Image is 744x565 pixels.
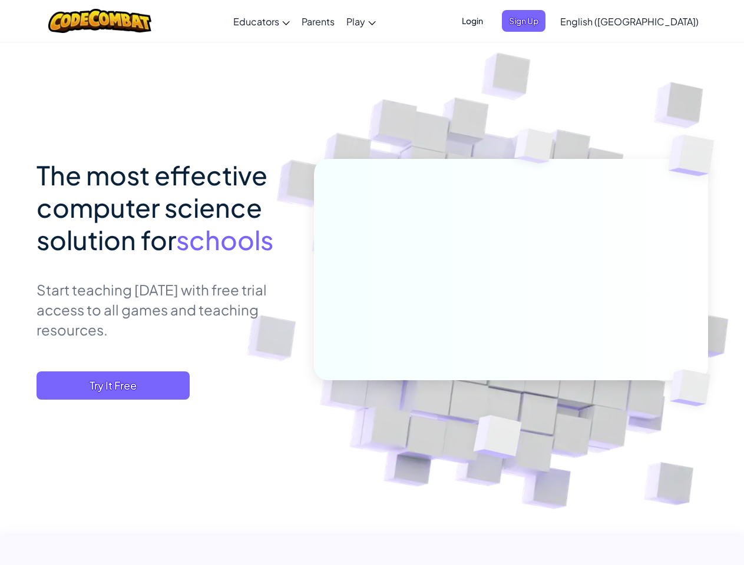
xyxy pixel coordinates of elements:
[346,15,365,28] span: Play
[48,9,151,33] img: CodeCombat logo
[560,15,699,28] span: English ([GEOGRAPHIC_DATA])
[340,5,382,37] a: Play
[176,223,273,256] span: schools
[37,371,190,400] button: Try It Free
[296,5,340,37] a: Parents
[650,345,738,431] img: Overlap cubes
[554,5,705,37] a: English ([GEOGRAPHIC_DATA])
[37,280,296,340] p: Start teaching [DATE] with free trial access to all games and teaching resources.
[233,15,279,28] span: Educators
[444,390,550,488] img: Overlap cubes
[455,10,490,32] button: Login
[492,105,577,193] img: Overlap cubes
[502,10,545,32] button: Sign Up
[37,158,267,256] span: The most effective computer science solution for
[227,5,296,37] a: Educators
